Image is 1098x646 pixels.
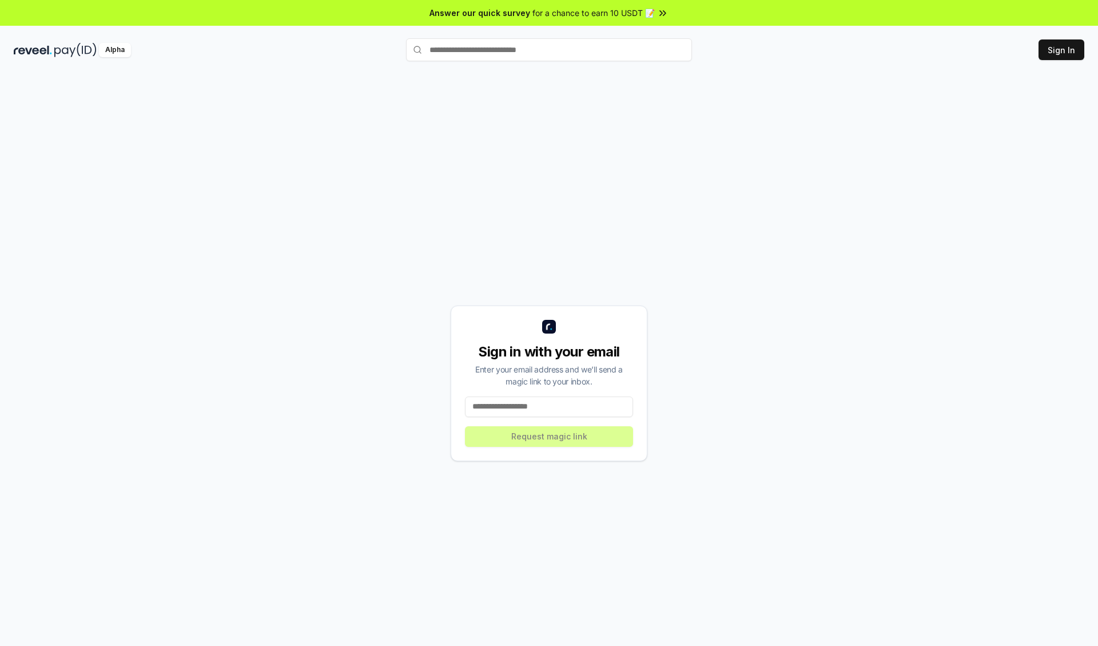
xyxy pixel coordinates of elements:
img: pay_id [54,43,97,57]
span: for a chance to earn 10 USDT 📝 [532,7,655,19]
button: Sign In [1039,39,1084,60]
div: Enter your email address and we’ll send a magic link to your inbox. [465,363,633,387]
div: Sign in with your email [465,343,633,361]
img: logo_small [542,320,556,334]
span: Answer our quick survey [429,7,530,19]
div: Alpha [99,43,131,57]
img: reveel_dark [14,43,52,57]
